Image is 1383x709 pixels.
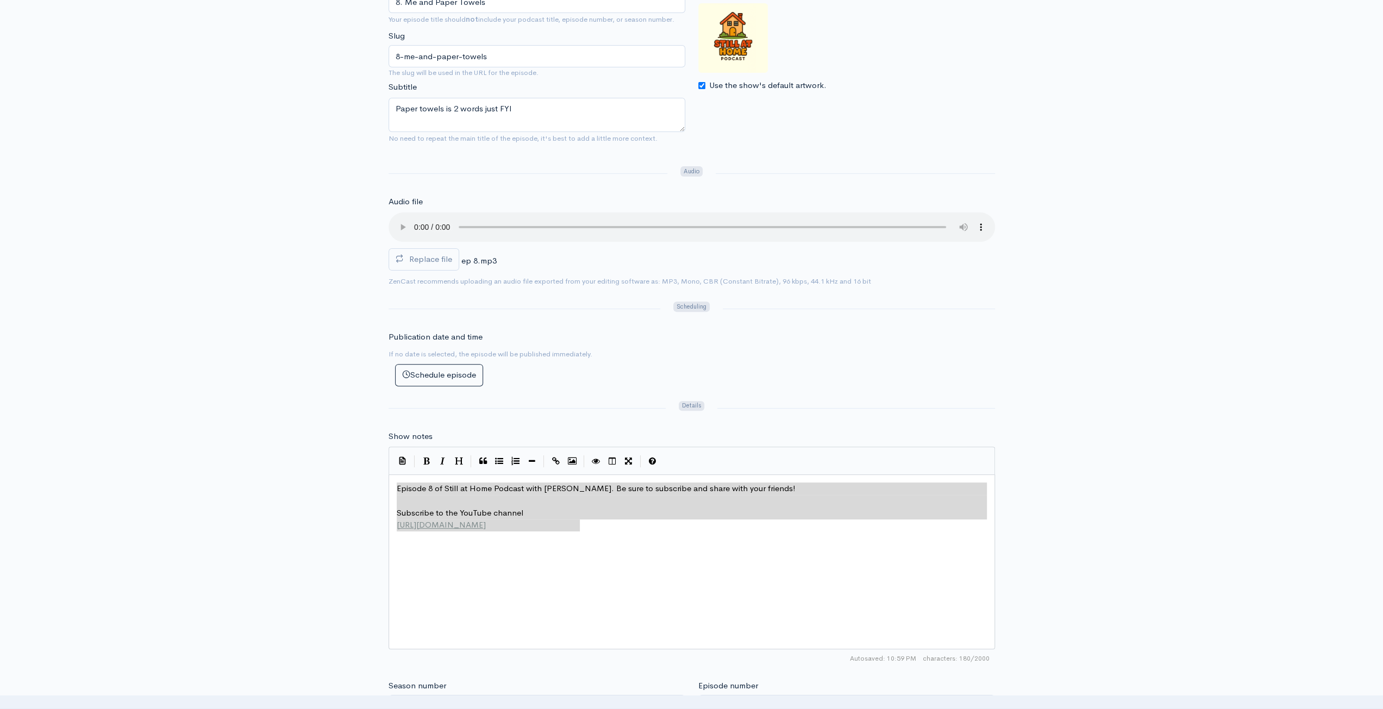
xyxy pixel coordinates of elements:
[389,680,446,692] label: Season number
[640,455,641,468] i: |
[709,79,827,92] label: Use the show's default artwork.
[850,654,916,663] span: Autosaved: 10:59 PM
[466,15,478,24] strong: not
[389,67,685,78] small: The slug will be used in the URL for the episode.
[397,483,796,493] span: Episode 8 of Still at Home Podcast with [PERSON_NAME]. Be sure to subscribe and share with your f...
[414,455,415,468] i: |
[418,453,435,469] button: Bold
[524,453,540,469] button: Insert Horizontal Line
[564,453,580,469] button: Insert Image
[395,452,411,468] button: Insert Show Notes Template
[395,364,483,386] button: Schedule episode
[389,196,423,208] label: Audio file
[679,401,704,411] span: Details
[584,455,585,468] i: |
[389,277,871,286] small: ZenCast recommends uploading an audio file exported from your editing software as: MP3, Mono, CBR...
[588,453,604,469] button: Toggle Preview
[604,453,621,469] button: Toggle Side by Side
[475,453,491,469] button: Quote
[461,255,497,266] span: ep 8.mp3
[389,134,658,143] small: No need to repeat the main title of the episode, it's best to add a little more context.
[923,654,990,663] span: 180/2000
[491,453,508,469] button: Generic List
[451,453,467,469] button: Heading
[389,331,483,343] label: Publication date and time
[673,302,709,312] span: Scheduling
[389,15,674,24] small: Your episode title should include your podcast title, episode number, or season number.
[397,519,486,530] span: [URL][DOMAIN_NAME]
[644,453,661,469] button: Markdown Guide
[508,453,524,469] button: Numbered List
[621,453,637,469] button: Toggle Fullscreen
[389,81,417,93] label: Subtitle
[548,453,564,469] button: Create Link
[397,507,523,518] span: Subscribe to the YouTube channel
[389,98,685,132] textarea: Paper towels is 2 words just FYI
[471,455,472,468] i: |
[543,455,545,468] i: |
[389,430,433,443] label: Show notes
[389,30,405,42] label: Slug
[698,680,758,692] label: Episode number
[389,349,592,359] small: If no date is selected, the episode will be published immediately.
[409,254,452,264] span: Replace file
[435,453,451,469] button: Italic
[680,166,703,177] span: Audio
[389,45,685,67] input: title-of-episode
